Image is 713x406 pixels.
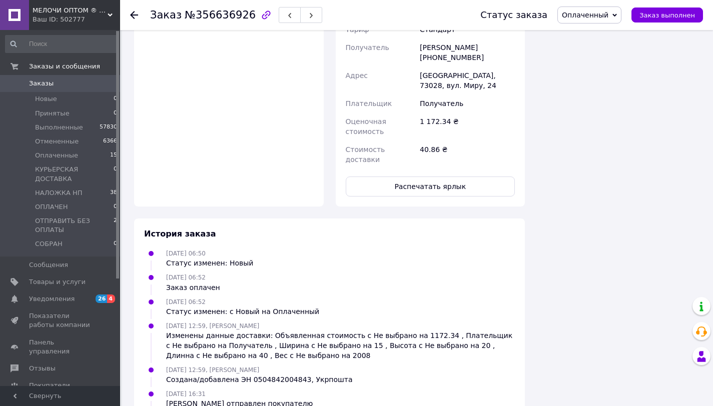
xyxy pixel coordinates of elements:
span: 57830 [100,123,117,132]
div: Статус изменен: Новый [166,258,253,268]
span: Показатели работы компании [29,311,93,329]
span: 2 [114,216,117,234]
span: МЕЛОЧИ ОПТОМ ® ОПТОВАЯ КОМПАНИЯ [33,6,108,15]
div: [PERSON_NAME] [PHONE_NUMBER] [418,38,517,66]
span: ОПЛАЧЕН [35,202,68,211]
span: [DATE] 12:59, [PERSON_NAME] [166,322,259,329]
span: 26 [96,294,107,303]
span: 0 [114,202,117,211]
div: 1 172.34 ₴ [418,112,517,140]
div: Изменены данные доставки: Объявленная стоимость с Не выбрано на 1172.34 , Плательщик с Не выбрано... [166,330,515,360]
span: Получатель [346,43,389,51]
span: Оценочная стоимость [346,117,386,135]
span: [DATE] 16:31 [166,390,206,397]
input: Поиск [5,35,118,53]
button: Заказ выполнен [631,7,703,22]
span: КУРЬЕРСКАЯ ДОСТАВКА [35,165,114,183]
span: 4 [107,294,115,303]
span: Панель управления [29,338,93,356]
span: Заказ [150,9,182,21]
span: Плательщик [346,99,392,107]
div: [GEOGRAPHIC_DATA], 73028, вул. Миру, 24 [418,66,517,94]
span: Покупатели [29,381,70,390]
span: НАЛОЖКА НП [35,188,83,197]
span: Адрес [346,71,368,79]
span: 0 [114,109,117,118]
span: СОБРАН [35,239,63,248]
div: Статус изменен: с Новый на Оплаченный [166,306,319,316]
span: Товары и услуги [29,277,86,286]
span: №356636926 [185,9,256,21]
span: Уведомления [29,294,75,303]
span: 6366 [103,137,117,146]
span: ОТПРАВИТЬ БЕЗ ОПЛАТЫ [35,216,114,234]
span: 0 [114,165,117,183]
span: 0 [114,239,117,248]
span: 15 [110,151,117,160]
div: Заказ оплачен [166,282,220,292]
span: История заказа [144,229,216,238]
span: Оплаченный [562,11,608,19]
span: Новые [35,94,57,103]
div: Получатель [418,94,517,112]
span: [DATE] 06:50 [166,250,206,257]
span: Принятые [35,109,70,118]
span: Стоимость доставки [346,145,385,163]
span: [DATE] 12:59, [PERSON_NAME] [166,366,259,373]
span: Заказ выполнен [639,11,695,19]
span: [DATE] 06:52 [166,298,206,305]
span: 38 [110,188,117,197]
span: Отмененные [35,137,79,146]
span: Отзывы [29,364,56,373]
div: Создана/добавлена ЭН 0504842004843, Укрпошта [166,374,353,384]
span: [DATE] 06:52 [166,274,206,281]
span: Сообщения [29,260,68,269]
span: Заказы [29,79,54,88]
button: Распечатать ярлык [346,176,515,196]
div: 40.86 ₴ [418,140,517,168]
div: Статус заказа [480,10,547,20]
span: Оплаченные [35,151,78,160]
span: Выполненные [35,123,83,132]
div: Ваш ID: 502777 [33,15,120,24]
span: Заказы и сообщения [29,62,100,71]
div: Вернуться назад [130,10,138,20]
span: 0 [114,94,117,103]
